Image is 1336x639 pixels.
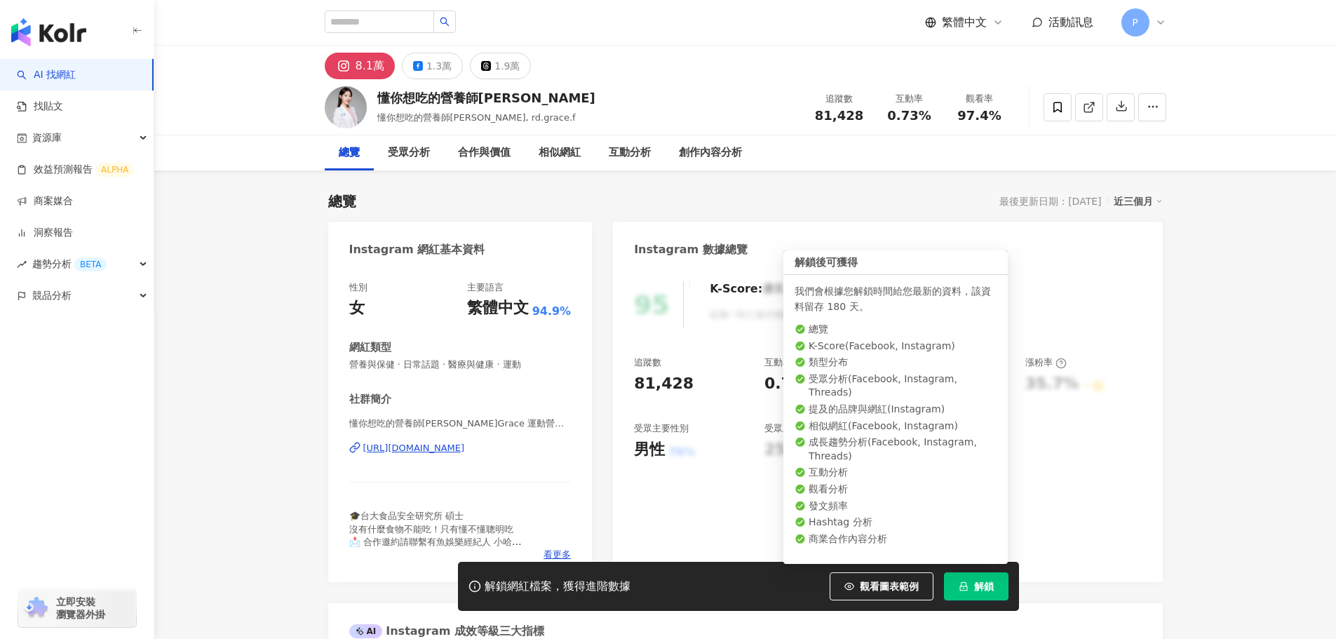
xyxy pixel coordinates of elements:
a: 效益預測報告ALPHA [17,163,134,177]
button: 1.9萬 [470,53,531,79]
a: 找貼文 [17,100,63,114]
span: 🎓台大食品安全研究所 碩士 沒有什麼食物不能吃！只有懂不懂聰明吃 📩 合作邀約請聯繫有魚娛樂經紀人 小哈 0921088017 [EMAIL_ADDRESS][DOMAIN_NAME] Line... [349,511,522,598]
button: 觀看圖表範例 [830,572,933,600]
span: 解鎖 [974,581,994,592]
img: logo [11,18,86,46]
span: 趨勢分析 [32,248,107,280]
span: 看更多 [544,549,571,561]
div: 最後更新日期：[DATE] [999,196,1101,207]
div: 總覽 [328,191,356,211]
div: 8.1萬 [356,56,384,76]
span: lock [959,581,969,591]
div: 社群簡介 [349,392,391,407]
span: 94.9% [532,304,572,319]
span: 營養與保健 · 日常話題 · 醫療與健康 · 運動 [349,358,572,371]
div: 女 [349,297,365,319]
div: 解鎖網紅檔案，獲得進階數據 [485,579,630,594]
li: Hashtag 分析 [795,516,997,530]
img: chrome extension [22,597,50,619]
li: 受眾分析 ( Facebook, Instagram, Threads ) [795,372,997,399]
span: 觀看圖表範例 [860,581,919,592]
div: 1.3萬 [426,56,452,76]
button: 解鎖 [944,572,1008,600]
span: 立即安裝 瀏覽器外掛 [56,596,105,621]
div: 懂你想吃的營養師[PERSON_NAME] [377,89,595,107]
div: 漲粉率 [1025,356,1067,369]
span: 97.4% [957,109,1001,123]
li: 提及的品牌與網紅 ( Instagram ) [795,403,997,417]
div: K-Score : [710,281,799,297]
div: 男性 [634,439,665,461]
div: 0.73% [764,373,818,395]
div: 近三個月 [1114,192,1163,210]
li: 類型分布 [795,356,997,370]
div: 1.9萬 [494,56,520,76]
div: 追蹤數 [634,356,661,369]
div: 合作與價值 [458,144,511,161]
span: 0.73% [887,109,931,123]
span: search [440,17,450,27]
div: 解鎖後可獲得 [783,250,1008,275]
div: 我們會根據您解鎖時間給您最新的資料，該資料留存 180 天。 [795,283,997,314]
div: 追蹤數 [813,92,866,106]
span: 懂你想吃的營養師[PERSON_NAME]Grace 運動營養.增肌減脂.食安 | rd.grace.f [349,417,572,430]
a: 商案媒合 [17,194,73,208]
div: 性別 [349,281,367,294]
span: 懂你想吃的營養師[PERSON_NAME], rd.grace.f [377,112,576,123]
li: 總覽 [795,323,997,337]
a: [URL][DOMAIN_NAME] [349,442,572,455]
li: 觀看分析 [795,483,997,497]
img: KOL Avatar [325,86,367,128]
div: 網紅類型 [349,340,391,355]
div: 受眾主要性別 [634,422,689,435]
div: 主要語言 [467,281,504,294]
span: rise [17,260,27,269]
li: K-Score ( Facebook, Instagram ) [795,339,997,353]
button: 8.1萬 [325,53,395,79]
div: 繁體中文 [467,297,529,319]
div: 互動率 [883,92,936,106]
li: 商業合作內容分析 [795,532,997,546]
span: 活動訊息 [1048,15,1093,29]
li: 互動分析 [795,466,997,480]
div: 觀看率 [953,92,1006,106]
div: AI [349,624,383,638]
li: 成長趨勢分析 ( Facebook, Instagram, Threads ) [795,436,997,463]
div: Instagram 網紅基本資料 [349,242,485,257]
a: 洞察報告 [17,226,73,240]
span: 資源庫 [32,122,62,154]
div: 互動分析 [609,144,651,161]
span: 競品分析 [32,280,72,311]
div: 互動率 [764,356,806,369]
span: P [1132,15,1138,30]
button: 1.3萬 [402,53,463,79]
div: Instagram 數據總覽 [634,242,748,257]
li: 發文頻率 [795,499,997,513]
a: chrome extension立即安裝 瀏覽器外掛 [18,589,136,627]
a: searchAI 找網紅 [17,68,76,82]
div: 受眾主要年齡 [764,422,819,435]
div: 81,428 [634,373,694,395]
div: [URL][DOMAIN_NAME] [363,442,465,455]
div: 相似網紅 [539,144,581,161]
div: BETA [74,257,107,271]
span: 繁體中文 [942,15,987,30]
li: 相似網紅 ( Facebook, Instagram ) [795,419,997,433]
span: 81,428 [815,108,863,123]
div: 受眾分析 [388,144,430,161]
div: 創作內容分析 [679,144,742,161]
div: 總覽 [339,144,360,161]
div: Instagram 成效等級三大指標 [349,624,544,639]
